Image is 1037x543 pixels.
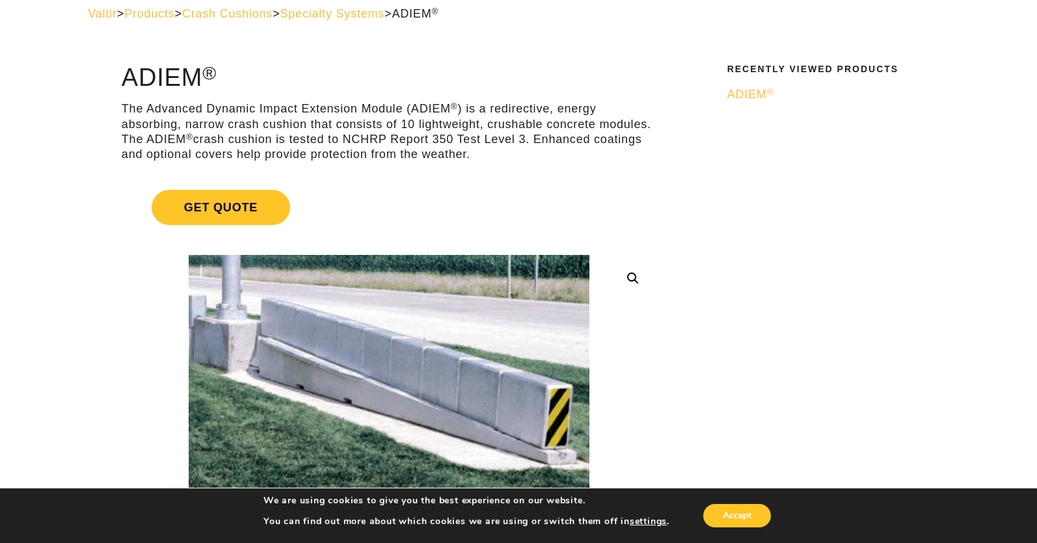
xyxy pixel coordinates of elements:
[122,101,656,163] p: The Advanced Dynamic Impact Extension Module (ADIEM ) is a redirective, energy absorbing, narrow ...
[431,7,438,16] sup: ®
[727,87,941,102] a: ADIEM®
[280,7,384,20] a: Specialty Systems
[88,7,949,21] div: > > > >
[767,87,774,97] sup: ®
[727,88,774,101] span: ADIEM
[263,495,669,507] p: We are using cookies to give you the best experience on our website.
[122,64,656,92] h1: ADIEM
[152,190,290,225] span: Get Quote
[727,64,941,74] h2: Recently Viewed Products
[630,516,667,527] button: settings
[122,174,656,241] a: Get Quote
[392,7,438,20] span: ADIEM
[202,62,217,83] sup: ®
[263,516,669,527] p: You can find out more about which cookies we are using or switch them off in .
[186,132,193,142] sup: ®
[124,7,174,20] a: Products
[451,101,458,111] sup: ®
[88,7,116,20] a: Valtir
[703,504,771,527] button: Accept
[182,7,273,20] a: Crash Cushions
